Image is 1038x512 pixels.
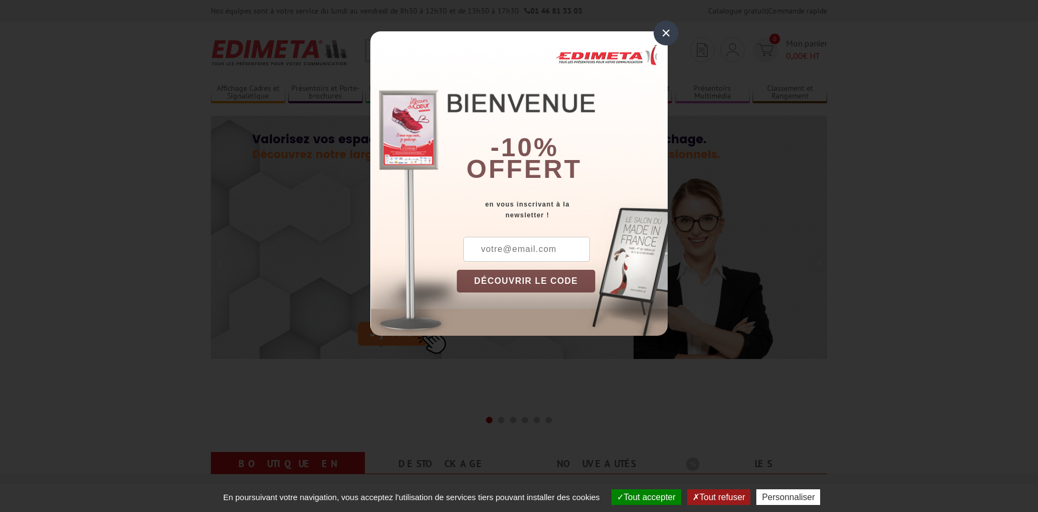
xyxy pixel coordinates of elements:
b: -10% [490,133,558,162]
font: offert [467,155,582,183]
input: votre@email.com [463,237,590,262]
div: en vous inscrivant à la newsletter ! [457,199,668,221]
button: Personnaliser (fenêtre modale) [756,489,820,505]
button: Tout refuser [687,489,750,505]
button: Tout accepter [611,489,681,505]
button: DÉCOUVRIR LE CODE [457,270,595,292]
span: En poursuivant votre navigation, vous acceptez l'utilisation de services tiers pouvant installer ... [218,493,605,502]
div: × [654,21,678,45]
